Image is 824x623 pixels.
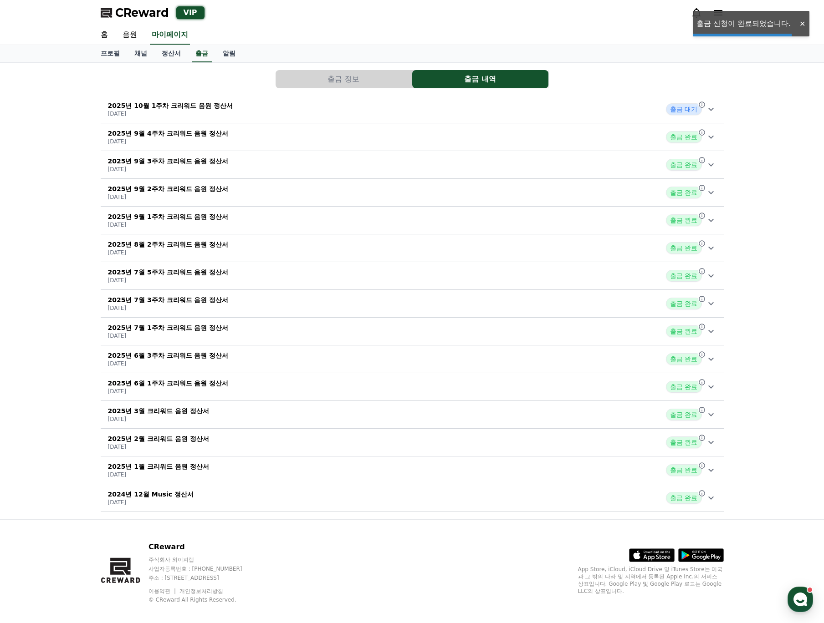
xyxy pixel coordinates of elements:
a: 채널 [127,45,154,62]
p: CReward [148,542,260,552]
span: 출금 대기 [666,103,701,115]
p: 2025년 7월 1주차 크리워드 음원 정산서 [108,323,229,332]
p: 2025년 9월 2주차 크리워드 음원 정산서 [108,184,229,193]
button: 2025년 9월 1주차 크리워드 음원 정산서 [DATE] 출금 완료 [101,207,724,234]
button: 2025년 9월 3주차 크리워드 음원 정산서 [DATE] 출금 완료 [101,151,724,179]
button: 2025년 7월 1주차 크리워드 음원 정산서 [DATE] 출금 완료 [101,318,724,345]
p: 2025년 6월 1주차 크리워드 음원 정산서 [108,379,229,388]
span: 출금 완료 [666,381,701,393]
span: 출금 완료 [666,298,701,309]
span: 출금 완료 [666,270,701,282]
p: 2025년 9월 3주차 크리워드 음원 정산서 [108,157,229,166]
p: [DATE] [108,332,229,339]
button: 2025년 6월 3주차 크리워드 음원 정산서 [DATE] 출금 완료 [101,345,724,373]
span: 출금 완료 [666,242,701,254]
button: 2025년 2월 크리워드 음원 정산서 [DATE] 출금 완료 [101,429,724,456]
a: 출금 내역 [412,70,549,88]
p: 2025년 7월 5주차 크리워드 음원 정산서 [108,268,229,277]
a: 프로필 [93,45,127,62]
span: 출금 완료 [666,492,701,504]
a: 홈 [93,25,115,45]
a: 개인정보처리방침 [179,588,223,594]
a: 음원 [115,25,144,45]
p: 2025년 6월 3주차 크리워드 음원 정산서 [108,351,229,360]
button: 2025년 1월 크리워드 음원 정산서 [DATE] 출금 완료 [101,456,724,484]
button: 2025년 6월 1주차 크리워드 음원 정산서 [DATE] 출금 완료 [101,373,724,401]
p: [DATE] [108,166,229,173]
p: App Store, iCloud, iCloud Drive 및 iTunes Store는 미국과 그 밖의 나라 및 지역에서 등록된 Apple Inc.의 서비스 상표입니다. Goo... [578,566,724,595]
button: 2025년 7월 5주차 크리워드 음원 정산서 [DATE] 출금 완료 [101,262,724,290]
p: [DATE] [108,304,229,312]
a: 이용약관 [148,588,177,594]
span: 출금 완료 [666,325,701,337]
p: [DATE] [108,110,233,117]
p: [DATE] [108,360,229,367]
span: 출금 완료 [666,409,701,420]
p: 사업자등록번호 : [PHONE_NUMBER] [148,565,260,572]
p: [DATE] [108,388,229,395]
p: © CReward All Rights Reserved. [148,596,260,603]
p: 2024년 12월 Music 정산서 [108,490,194,499]
button: 출금 내역 [412,70,548,88]
a: 정산서 [154,45,188,62]
span: 출금 완료 [666,464,701,476]
button: 2025년 7월 3주차 크리워드 음원 정산서 [DATE] 출금 완료 [101,290,724,318]
span: 출금 완료 [666,353,701,365]
p: 2025년 7월 3주차 크리워드 음원 정산서 [108,295,229,304]
button: 2025년 3월 크리워드 음원 정산서 [DATE] 출금 완료 [101,401,724,429]
p: 2025년 10월 1주차 크리워드 음원 정산서 [108,101,233,110]
p: [DATE] [108,221,229,228]
button: 2025년 9월 4주차 크리워드 음원 정산서 [DATE] 출금 완료 [101,123,724,151]
span: CReward [115,5,169,20]
a: 알림 [215,45,243,62]
p: 2025년 2월 크리워드 음원 정산서 [108,434,209,443]
a: 출금 [192,45,212,62]
a: CReward [101,5,169,20]
a: 마이페이지 [150,25,190,45]
p: [DATE] [108,415,209,423]
p: [DATE] [108,443,209,451]
button: 2025년 10월 1주차 크리워드 음원 정산서 [DATE] 출금 대기 [101,96,724,123]
p: [DATE] [108,277,229,284]
span: 출금 완료 [666,436,701,448]
p: [DATE] [108,471,209,478]
p: [DATE] [108,138,229,145]
p: 2025년 9월 1주차 크리워드 음원 정산서 [108,212,229,221]
p: [DATE] [108,193,229,201]
button: 출금 정보 [276,70,412,88]
p: 2025년 9월 4주차 크리워드 음원 정산서 [108,129,229,138]
span: 출금 완료 [666,159,701,171]
p: [DATE] [108,499,194,506]
span: 출금 완료 [666,187,701,198]
p: 주식회사 와이피랩 [148,556,260,563]
button: 2025년 9월 2주차 크리워드 음원 정산서 [DATE] 출금 완료 [101,179,724,207]
p: [DATE] [108,249,229,256]
span: 출금 완료 [666,214,701,226]
p: 2025년 1월 크리워드 음원 정산서 [108,462,209,471]
div: VIP [176,6,205,19]
p: 2025년 3월 크리워드 음원 정산서 [108,406,209,415]
p: 2025년 8월 2주차 크리워드 음원 정산서 [108,240,229,249]
button: 2024년 12월 Music 정산서 [DATE] 출금 완료 [101,484,724,512]
button: 2025년 8월 2주차 크리워드 음원 정산서 [DATE] 출금 완료 [101,234,724,262]
span: 출금 완료 [666,131,701,143]
p: 주소 : [STREET_ADDRESS] [148,574,260,582]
